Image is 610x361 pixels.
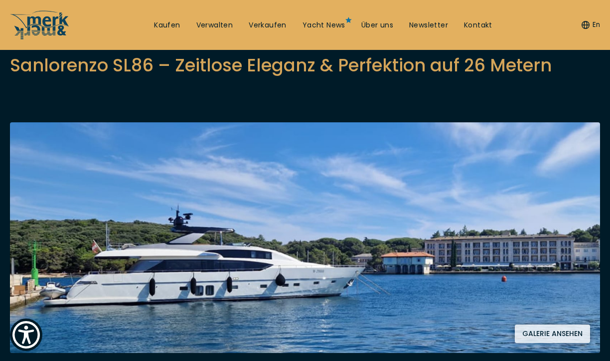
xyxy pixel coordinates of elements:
[464,20,492,30] a: Kontakt
[196,20,233,30] a: Verwalten
[582,20,600,30] button: En
[154,20,180,30] a: Kaufen
[249,20,287,30] a: Verkaufen
[303,20,345,30] a: Yacht News
[10,53,552,77] h2: Sanlorenzo SL86 – Zeitlose Eleganz & Perfektion auf 26 Metern
[10,319,42,351] button: Show Accessibility Preferences
[10,122,600,353] img: Merk&Merk
[409,20,448,30] a: Newsletter
[515,325,590,343] button: Galerie ansehen
[361,20,393,30] a: Über uns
